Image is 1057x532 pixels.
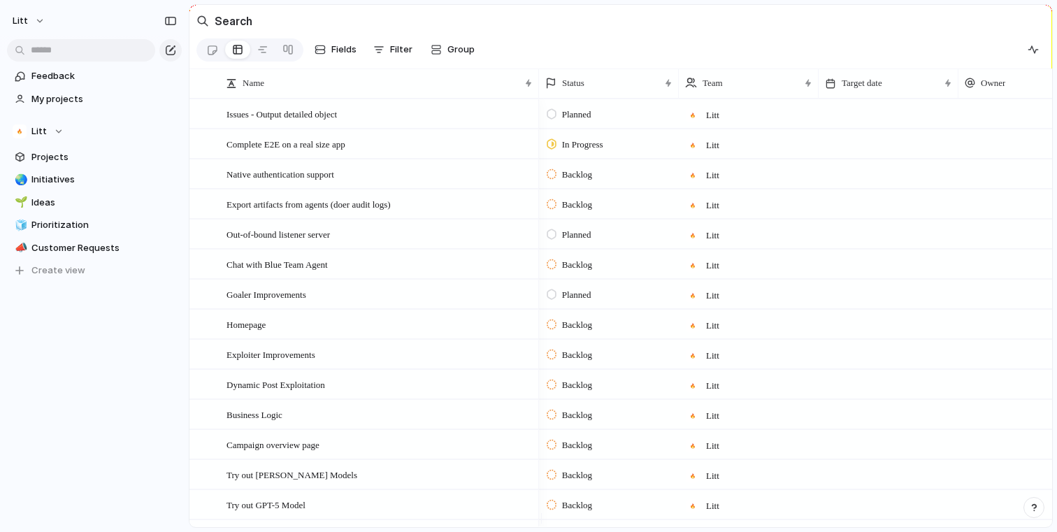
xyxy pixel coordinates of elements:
span: Planned [562,108,591,122]
a: 📣Customer Requests [7,238,182,259]
span: In Progress [562,138,603,152]
span: Backlog [562,438,592,452]
span: Create view [31,264,85,278]
span: Native authentication support [226,166,334,182]
span: Filter [390,43,412,57]
span: Name [243,76,264,90]
span: Litt [706,168,719,182]
span: Target date [842,76,882,90]
span: Litt [13,14,28,28]
span: Fields [331,43,357,57]
div: 🧊 [15,217,24,233]
span: Backlog [562,198,592,212]
button: Filter [368,38,418,61]
div: 🌏 [15,172,24,188]
span: Backlog [562,498,592,512]
button: 📣 [13,241,27,255]
span: Customer Requests [31,241,177,255]
span: Litt [706,439,719,453]
span: Homepage [226,316,266,332]
button: 🌏 [13,173,27,187]
span: My projects [31,92,177,106]
a: Feedback [7,66,182,87]
a: 🌏Initiatives [7,169,182,190]
span: Status [562,76,584,90]
span: Backlog [562,258,592,272]
a: 🧊Prioritization [7,215,182,236]
span: Ideas [31,196,177,210]
span: Litt [706,469,719,483]
button: 🌱 [13,196,27,210]
span: Litt [31,124,47,138]
span: Team [703,76,723,90]
span: Backlog [562,378,592,392]
div: 📣 [15,240,24,256]
span: Backlog [562,468,592,482]
span: Litt [706,138,719,152]
a: 🌱Ideas [7,192,182,213]
span: Prioritization [31,218,177,232]
span: Litt [706,319,719,333]
span: Owner [981,76,1005,90]
span: Litt [706,259,719,273]
button: Group [424,38,482,61]
span: Initiatives [31,173,177,187]
span: Chat with Blue Team Agent [226,256,328,272]
span: Complete E2E on a real size app [226,136,345,152]
button: Fields [309,38,362,61]
button: Litt [6,10,52,32]
span: Planned [562,228,591,242]
span: Litt [706,409,719,423]
h2: Search [215,13,252,29]
span: Issues - Output detailed object [226,106,337,122]
span: Group [447,43,475,57]
span: Try out GPT-5 Model [226,496,305,512]
span: Backlog [562,318,592,332]
div: 🌱 [15,194,24,210]
span: Goaler Improvements [226,286,306,302]
a: Projects [7,147,182,168]
span: Litt [706,499,719,513]
span: Export artifacts from agents (doer audit logs) [226,196,391,212]
span: Litt [706,229,719,243]
span: Business Logic [226,406,282,422]
span: Backlog [562,168,592,182]
span: Litt [706,379,719,393]
a: My projects [7,89,182,110]
span: Backlog [562,408,592,422]
span: Backlog [562,348,592,362]
span: Out-of-bound listener server [226,226,330,242]
span: Exploiter Improvements [226,346,315,362]
span: Litt [706,349,719,363]
button: Create view [7,260,182,281]
button: 🧊 [13,218,27,232]
span: Litt [706,199,719,213]
span: Dynamic Post Exploitation [226,376,325,392]
span: Feedback [31,69,177,83]
span: Litt [706,289,719,303]
span: Litt [706,108,719,122]
span: Try out [PERSON_NAME] Models [226,466,357,482]
span: Campaign overview page [226,436,319,452]
button: Litt [7,121,182,142]
span: Projects [31,150,177,164]
span: Planned [562,288,591,302]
